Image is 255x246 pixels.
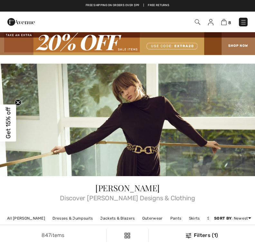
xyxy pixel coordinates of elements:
[221,18,231,26] a: 8
[4,192,251,201] span: Discover [PERSON_NAME] Designs & Clothing
[7,15,35,28] img: 1ère Avenue
[208,19,213,25] img: My Info
[153,232,251,239] div: Filters (1)
[221,19,227,25] img: Shopping Bag
[15,99,21,106] button: Close teaser
[204,214,253,222] a: Sweaters & Cardigans
[95,182,160,194] span: [PERSON_NAME]
[49,214,96,222] a: Dresses & Jumpsuits
[240,19,247,25] img: Menu
[148,3,169,8] a: Free Returns
[5,107,12,139] span: Get 15% off
[7,18,35,24] a: 1ère Avenue
[86,3,139,8] a: Free shipping on orders over $99
[42,232,51,238] span: 847
[4,214,48,222] a: All [PERSON_NAME]
[139,214,166,222] a: Outerwear
[186,214,203,222] a: Skirts
[125,233,130,238] img: Filters
[97,214,138,222] a: Jackets & Blazers
[214,215,251,221] div: : Newest
[143,3,144,8] span: |
[195,19,200,25] img: Search
[167,214,185,222] a: Pants
[214,216,231,221] strong: Sort By
[228,20,231,25] span: 8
